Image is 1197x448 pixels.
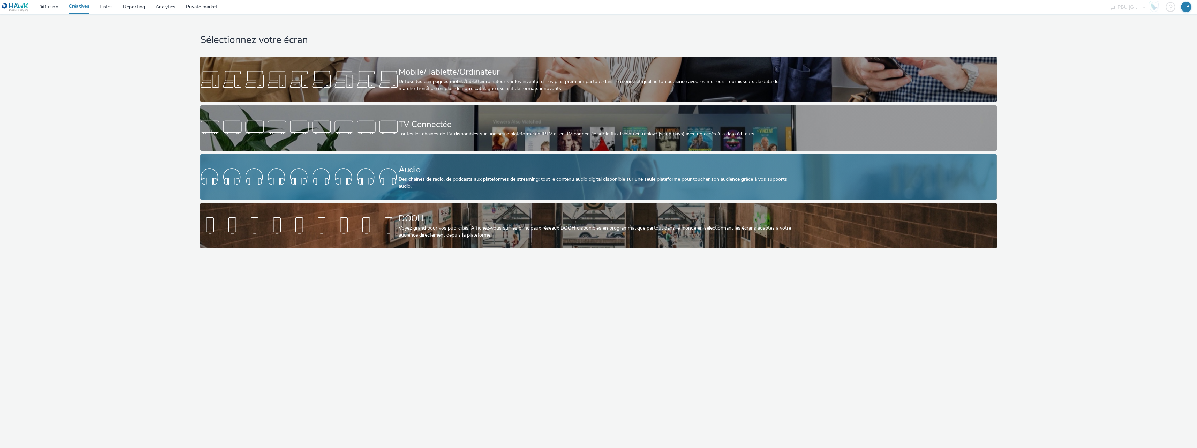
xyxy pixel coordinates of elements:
div: Des chaînes de radio, de podcasts aux plateformes de streaming: tout le contenu audio digital dis... [399,176,796,190]
div: DOOH [399,212,796,225]
a: AudioDes chaînes de radio, de podcasts aux plateformes de streaming: tout le contenu audio digita... [200,154,996,200]
a: Mobile/Tablette/OrdinateurDiffuse tes campagnes mobile/tablette/ordinateur sur les inventaires le... [200,57,996,102]
div: Toutes les chaines de TV disponibles sur une seule plateforme en IPTV et en TV connectée sur le f... [399,130,796,137]
img: undefined Logo [2,3,29,12]
div: LB [1183,2,1189,12]
h1: Sélectionnez votre écran [200,33,996,47]
a: DOOHVoyez grand pour vos publicités! Affichez-vous sur les principaux réseaux DOOH disponibles en... [200,203,996,248]
div: Audio [399,164,796,176]
div: TV Connectée [399,118,796,130]
div: Mobile/Tablette/Ordinateur [399,66,796,78]
div: Voyez grand pour vos publicités! Affichez-vous sur les principaux réseaux DOOH disponibles en pro... [399,225,796,239]
a: Hawk Academy [1149,1,1162,13]
img: Hawk Academy [1149,1,1159,13]
div: Diffuse tes campagnes mobile/tablette/ordinateur sur les inventaires les plus premium partout dan... [399,78,796,92]
a: TV ConnectéeToutes les chaines de TV disponibles sur une seule plateforme en IPTV et en TV connec... [200,105,996,151]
